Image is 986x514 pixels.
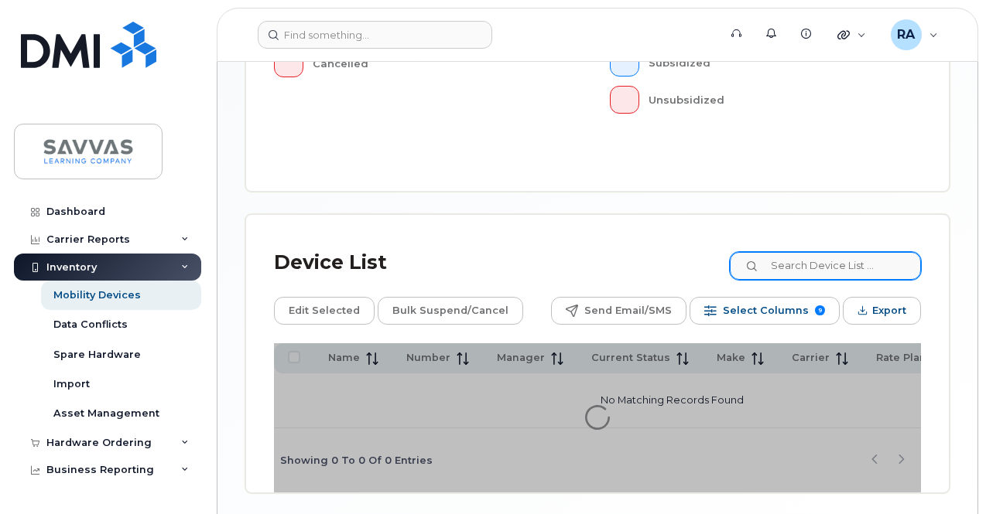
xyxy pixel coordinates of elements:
span: Select Columns [723,299,809,322]
input: Find something... [258,21,492,49]
button: Bulk Suspend/Cancel [378,297,523,325]
span: RA [897,26,915,44]
div: Quicklinks [827,19,877,50]
span: Bulk Suspend/Cancel [392,299,508,322]
span: Export [872,299,906,322]
span: Edit Selected [289,299,360,322]
button: Export [843,297,921,325]
div: Subsidized [649,49,897,77]
span: Send Email/SMS [584,299,672,322]
button: Select Columns 9 [690,297,840,325]
div: Unsubsidized [649,86,897,114]
div: Device List [274,243,387,283]
input: Search Device List ... [730,252,921,280]
div: Cancelled [313,49,561,77]
div: Rebecca Albers-Pierce [880,19,949,50]
button: Edit Selected [274,297,375,325]
iframe: Messenger Launcher [919,447,974,502]
span: 9 [815,305,825,315]
button: Send Email/SMS [551,297,686,325]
